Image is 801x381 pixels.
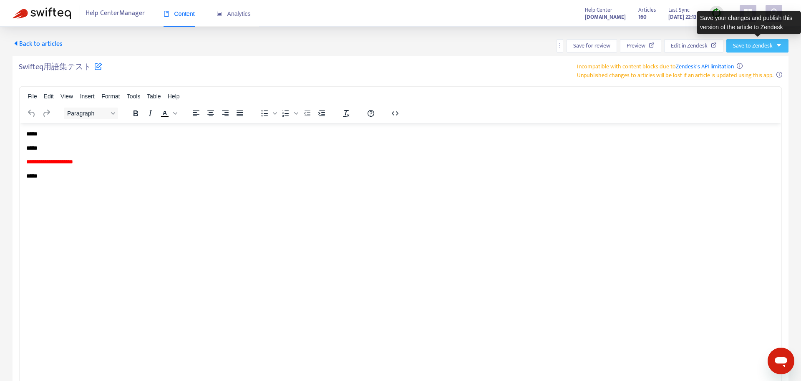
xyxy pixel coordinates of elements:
[769,8,779,18] span: user
[64,108,118,119] button: Block Paragraph
[557,39,563,53] button: more
[557,43,563,48] span: more
[364,108,378,119] button: Help
[567,39,617,53] button: Save for review
[147,93,161,100] span: Table
[25,108,39,119] button: Undo
[737,63,743,69] span: info-circle
[158,108,179,119] div: Text color Black
[585,5,612,15] span: Help Center
[13,40,19,47] span: caret-left
[143,108,157,119] button: Italic
[257,108,278,119] div: Bullet list
[128,108,143,119] button: Bold
[339,108,353,119] button: Clear formatting
[189,108,203,119] button: Align left
[638,13,647,22] strong: 160
[638,5,656,15] span: Articles
[127,93,141,100] span: Tools
[776,43,782,48] span: caret-down
[44,93,54,100] span: Edit
[86,5,145,21] span: Help Center Manager
[300,108,314,119] button: Decrease indent
[585,13,626,22] strong: [DOMAIN_NAME]
[627,41,645,50] span: Preview
[279,108,300,119] div: Numbered list
[697,11,801,34] div: Save your changes and publish this version of the article to Zendesk
[733,41,773,50] span: Save to Zendesk
[743,8,753,18] span: appstore
[577,70,773,80] span: Unpublished changes to articles will be lost if an article is updated using this app.
[668,5,690,15] span: Last Sync
[315,108,329,119] button: Increase indent
[19,62,102,77] h5: Swifteq用語集テスト
[668,13,697,22] strong: [DATE] 22:13
[67,110,108,117] span: Paragraph
[573,41,610,50] span: Save for review
[585,12,626,22] a: [DOMAIN_NAME]
[671,41,708,50] span: Edit in Zendesk
[726,39,788,53] button: Save to Zendeskcaret-down
[711,8,722,18] img: sync.dc5367851b00ba804db3.png
[664,39,723,53] button: Edit in Zendesk
[28,93,37,100] span: File
[218,108,232,119] button: Align right
[164,10,195,17] span: Content
[164,11,169,17] span: book
[80,93,95,100] span: Insert
[217,10,251,17] span: Analytics
[577,62,734,71] span: Incompatible with content blocks due to
[676,62,734,71] a: Zendesk's API limitation
[168,93,180,100] span: Help
[13,8,71,19] img: Swifteq
[204,108,218,119] button: Align center
[13,38,63,50] span: Back to articles
[233,108,247,119] button: Justify
[768,348,794,374] iframe: Button to launch messaging window
[620,39,661,53] button: Preview
[39,108,53,119] button: Redo
[776,72,782,78] span: info-circle
[101,93,120,100] span: Format
[217,11,222,17] span: area-chart
[60,93,73,100] span: View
